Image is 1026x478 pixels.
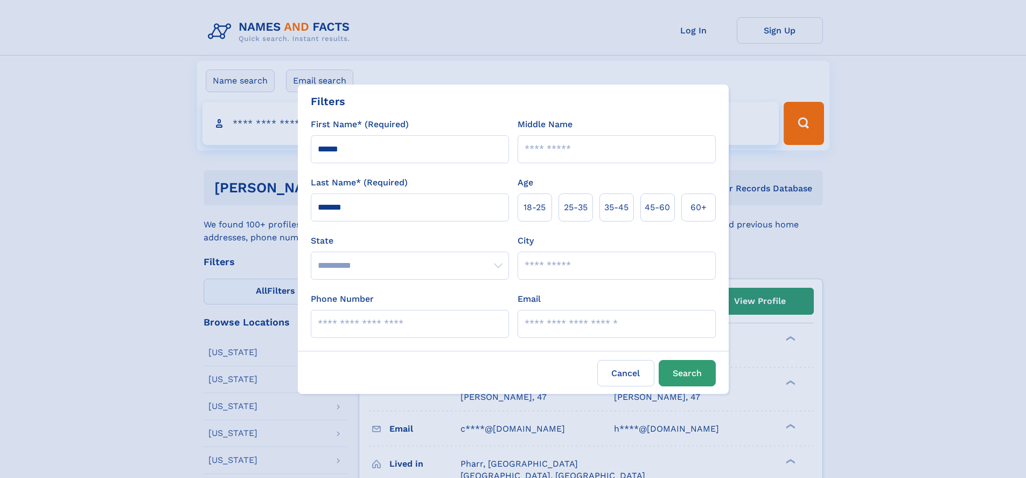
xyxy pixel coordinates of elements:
label: Last Name* (Required) [311,176,408,189]
div: Filters [311,93,345,109]
label: Email [518,293,541,306]
span: 18‑25 [524,201,546,214]
span: 45‑60 [645,201,670,214]
span: 35‑45 [604,201,629,214]
span: 60+ [690,201,707,214]
label: City [518,234,534,247]
button: Search [659,360,716,386]
label: Middle Name [518,118,573,131]
label: Age [518,176,533,189]
label: First Name* (Required) [311,118,409,131]
span: 25‑35 [564,201,588,214]
label: Cancel [597,360,654,386]
label: Phone Number [311,293,374,306]
label: State [311,234,509,247]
